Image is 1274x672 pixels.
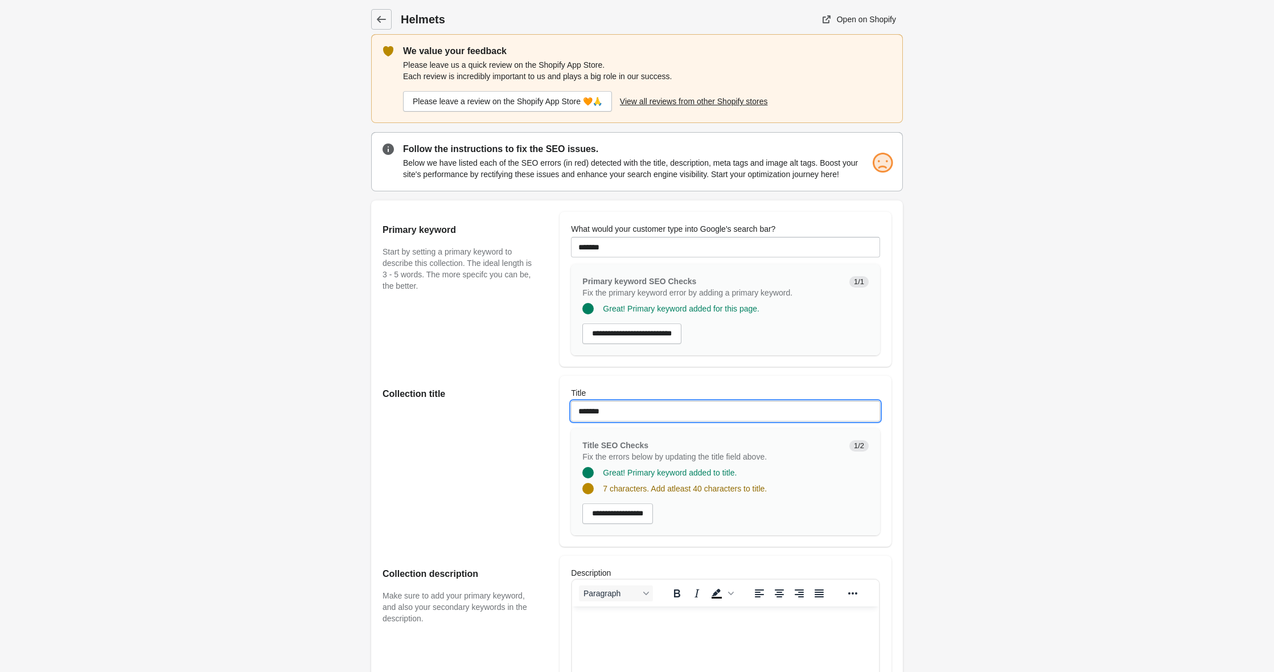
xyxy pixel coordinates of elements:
[413,97,602,106] div: Please leave a review on the Shopify App Store 🧡🙏
[582,451,840,462] p: Fix the errors below by updating the title field above.
[837,15,896,24] div: Open on Shopify
[571,223,775,235] label: What would your customer type into Google's search bar?
[583,589,639,598] span: Paragraph
[401,11,626,27] h1: Helmets
[603,304,759,313] span: Great! Primary keyword added for this page.
[403,91,612,112] a: Please leave a review on the Shopify App Store 🧡🙏
[403,71,879,82] p: Each review is incredibly important to us and plays a big role in our success.
[687,585,706,601] button: Italic
[579,585,653,601] button: Blocks
[582,287,840,298] p: Fix the primary keyword error by adding a primary keyword.
[582,277,696,286] span: Primary keyword SEO Checks
[667,585,687,601] button: Bold
[707,585,735,601] div: Background color
[582,441,648,450] span: Title SEO Checks
[809,585,829,601] button: Justify
[849,276,869,288] span: 1/1
[403,44,879,58] p: We value your feedback
[849,440,869,452] span: 1/2
[403,142,891,156] p: Follow the instructions to fix the SEO issues.
[403,157,891,180] p: Below we have listed each of the SEO errors (in red) detected with the title, description, meta t...
[603,484,767,493] span: 7 characters. Add atleast 40 characters to title.
[383,567,537,581] h2: Collection description
[871,151,894,174] img: sad.png
[403,59,879,71] p: Please leave us a quick review on the Shopify App Store.
[816,9,903,30] a: Open on Shopify
[383,387,537,401] h2: Collection title
[383,223,537,237] h2: Primary keyword
[603,468,737,477] span: Great! Primary keyword added to title.
[615,91,772,112] a: View all reviews from other Shopify stores
[790,585,809,601] button: Align right
[843,585,862,601] button: Reveal or hide additional toolbar items
[383,246,537,292] p: Start by setting a primary keyword to describe this collection. The ideal length is 3 - 5 words. ...
[620,97,768,106] div: View all reviews from other Shopify stores
[383,590,537,624] p: Make sure to add your primary keyword, and also your secondary keywords in the description.
[750,585,769,601] button: Align left
[571,387,586,399] label: Title
[770,585,789,601] button: Align center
